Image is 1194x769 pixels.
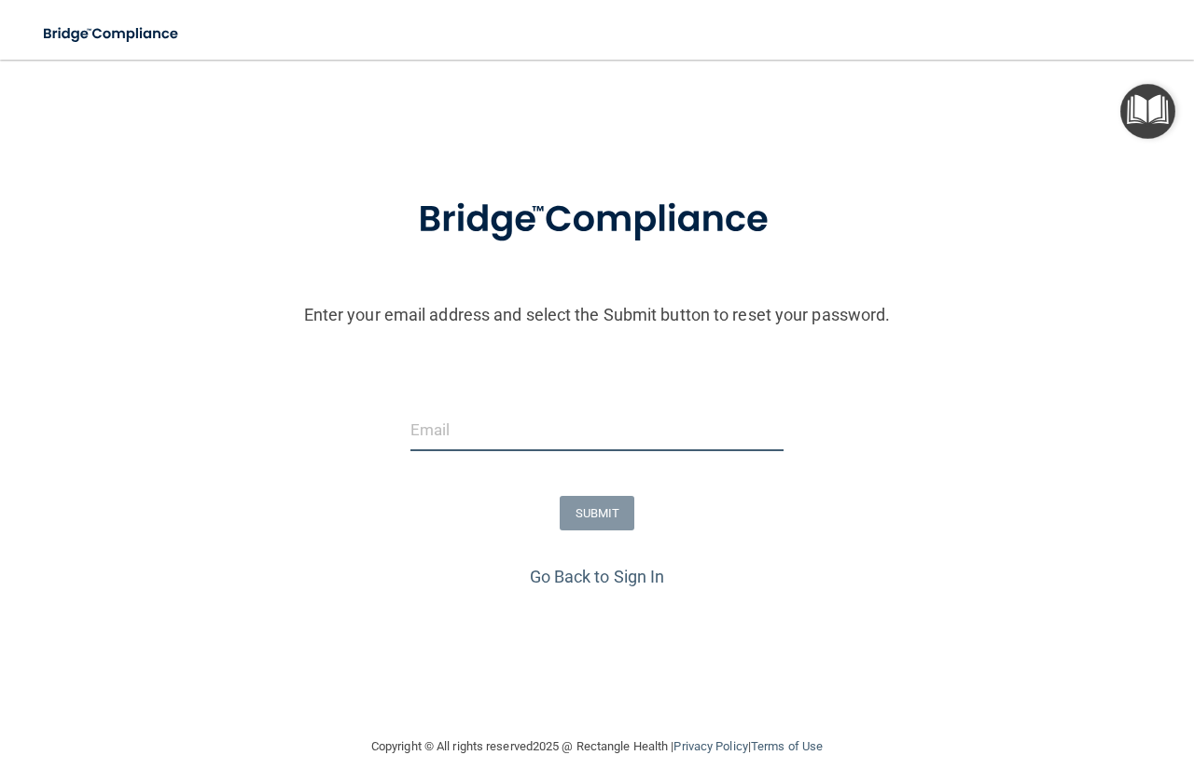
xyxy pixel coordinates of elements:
input: Email [410,409,784,451]
a: Go Back to Sign In [530,567,665,586]
img: bridge_compliance_login_screen.278c3ca4.svg [28,15,196,53]
button: Open Resource Center [1120,84,1175,139]
a: Terms of Use [751,739,823,753]
img: bridge_compliance_login_screen.278c3ca4.svg [380,172,814,268]
button: SUBMIT [560,496,635,530]
a: Privacy Policy [673,739,747,753]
